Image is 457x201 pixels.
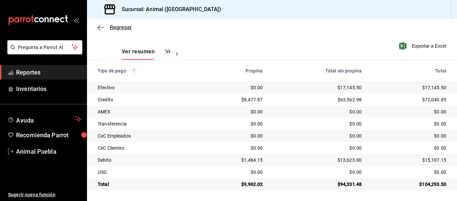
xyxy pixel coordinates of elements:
span: Animal Puebla [16,147,81,156]
div: navigation tabs [122,48,170,60]
span: Pregunta a Parrot AI [18,44,72,51]
span: Ayuda [16,115,73,123]
div: Credito [98,96,195,103]
div: $0.00 [206,133,263,139]
button: Ver pagos [165,48,190,60]
div: $0.00 [206,108,263,115]
h3: Sucursal: Animal ([GEOGRAPHIC_DATA]) [116,5,221,13]
button: Ver resumen [122,48,155,60]
div: $0.00 [273,133,362,139]
div: $0.00 [372,120,446,127]
div: $15,107.15 [372,157,446,163]
div: Total [98,181,195,188]
div: $1,484.15 [206,157,263,163]
div: $72,040.85 [372,96,446,103]
button: Regresar [98,24,132,31]
span: Inventarios [16,84,81,93]
button: Exportar a Excel [400,42,446,50]
div: CxC Clientes [98,145,195,151]
div: Total sin propina [273,68,362,73]
button: Pregunta a Parrot AI [7,40,82,54]
div: $0.00 [273,145,362,151]
div: $63,562.98 [273,96,362,103]
div: $13,623.00 [273,157,362,163]
div: Debito [98,157,195,163]
div: USD [98,169,195,175]
span: Regresar [110,24,132,31]
span: Sugerir nueva función [8,191,81,198]
span: Recomienda Parrot [16,131,81,140]
a: Pregunta a Parrot AI [5,49,82,56]
div: $0.00 [206,145,263,151]
div: $8,477.87 [206,96,263,103]
div: $0.00 [206,84,263,91]
div: $94,331.48 [273,181,362,188]
div: $0.00 [372,108,446,115]
div: $0.00 [273,169,362,175]
span: Reportes [16,68,81,77]
div: Transferencia [98,120,195,127]
div: Efectivo [98,84,195,91]
div: AMEX [98,108,195,115]
div: Tipo de pago [98,68,195,73]
button: open_drawer_menu [74,17,79,23]
div: Total [372,68,446,73]
div: $0.00 [372,133,446,139]
div: $0.00 [273,108,362,115]
div: $104,293.50 [372,181,446,188]
div: $17,145.50 [273,84,362,91]
div: $9,962.02 [206,181,263,188]
div: $0.00 [273,120,362,127]
div: $0.00 [206,169,263,175]
svg: Los pagos realizados con Pay y otras terminales son montos brutos. [131,68,136,73]
div: $17,145.50 [372,84,446,91]
div: $0.00 [206,120,263,127]
div: $0.00 [372,169,446,175]
div: Propina [206,68,263,73]
div: $0.00 [372,145,446,151]
div: CxC Empleados [98,133,195,139]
